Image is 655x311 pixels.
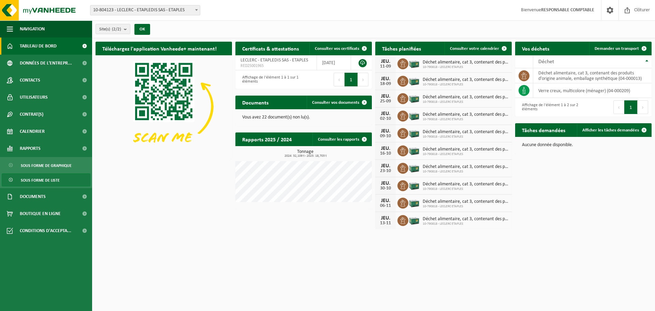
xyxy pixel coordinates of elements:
img: PB-LB-0680-HPE-GN-01 [408,179,420,191]
span: Afficher les tâches demandées [582,128,639,132]
img: PB-LB-0680-HPE-GN-01 [408,162,420,173]
span: Calendrier [20,123,45,140]
span: Déchet alimentaire, cat 3, contenant des produits d'origine animale, emballage s... [423,129,508,135]
span: Contacts [20,72,40,89]
div: JEU. [379,198,392,203]
span: Consulter votre calendrier [450,46,499,51]
div: JEU. [379,94,392,99]
span: Déchet alimentaire, cat 3, contenant des produits d'origine animale, emballage s... [423,147,508,152]
span: Sous forme de liste [21,174,60,187]
h2: Téléchargez l'application Vanheede+ maintenant! [96,42,223,55]
img: PB-LB-0680-HPE-GN-01 [408,110,420,121]
div: 30-10 [379,186,392,191]
span: 10-790818 - LECLERC ETAPLES [423,83,508,87]
div: 13-11 [379,221,392,226]
div: 02-10 [379,116,392,121]
div: Affichage de l'élément 1 à 1 sur 1 éléments [239,72,300,87]
div: JEU. [379,215,392,221]
span: Déchet alimentaire, cat 3, contenant des produits d'origine animale, emballage s... [423,77,508,83]
span: Documents [20,188,46,205]
h3: Tonnage [239,150,372,158]
span: Site(s) [99,24,121,34]
h2: Vos déchets [515,42,556,55]
div: JEU. [379,111,392,116]
img: PB-LB-0680-HPE-GN-01 [408,127,420,139]
span: 10-790818 - LECLERC ETAPLES [423,100,508,104]
span: 2024: 32,109 t - 2025: 18,703 t [239,154,372,158]
span: Consulter vos documents [312,100,359,105]
span: 10-790818 - LECLERC ETAPLES [423,117,508,122]
span: Conditions d'accepta... [20,222,71,239]
h2: Certificats & attestations [235,42,306,55]
img: PB-LB-0680-HPE-GN-01 [408,57,420,69]
a: Consulter votre calendrier [445,42,511,55]
div: 18-09 [379,82,392,86]
span: Contrat(s) [20,106,43,123]
td: verre creux, multicolore (ménager) (04-000209) [533,83,652,98]
button: 1 [624,100,638,114]
div: JEU. [379,181,392,186]
span: 10-790818 - LECLERC ETAPLES [423,170,508,174]
div: JEU. [379,59,392,64]
img: PB-LB-0680-HPE-GN-01 [408,75,420,86]
button: 1 [345,73,358,86]
h2: Tâches demandées [515,123,572,137]
span: Déchet alimentaire, cat 3, contenant des produits d'origine animale, emballage s... [423,60,508,65]
span: Déchet alimentaire, cat 3, contenant des produits d'origine animale, emballage s... [423,182,508,187]
p: Aucune donnée disponible. [522,143,645,147]
a: Demander un transport [589,42,651,55]
span: Déchet alimentaire, cat 3, contenant des produits d'origine animale, emballage s... [423,164,508,170]
span: 10-790818 - LECLERC ETAPLES [423,135,508,139]
a: Consulter vos certificats [309,42,371,55]
p: Vous avez 22 document(s) non lu(s). [242,115,365,120]
strong: RESPONSABLE COMPTABLE [541,8,594,13]
h2: Documents [235,96,275,109]
span: Déchet [538,59,554,65]
button: Next [358,73,368,86]
span: 10-804123 - LECLERC - ETAPLEDIS SAS - ETAPLES [90,5,200,15]
span: Sous forme de graphique [21,159,72,172]
span: 10-790818 - LECLERC ETAPLES [423,187,508,191]
div: JEU. [379,146,392,151]
a: Sous forme de liste [2,173,90,186]
span: Utilisateurs [20,89,48,106]
span: Rapports [20,140,41,157]
div: JEU. [379,128,392,134]
span: 10-790818 - LECLERC ETAPLES [423,204,508,209]
a: Afficher les tâches demandées [577,123,651,137]
div: JEU. [379,76,392,82]
img: PB-LB-0680-HPE-GN-01 [408,144,420,156]
img: PB-LB-0680-HPE-GN-01 [408,197,420,208]
span: Données de l'entrepr... [20,55,72,72]
span: Demander un transport [595,46,639,51]
button: Previous [334,73,345,86]
span: Déchet alimentaire, cat 3, contenant des produits d'origine animale, emballage s... [423,216,508,222]
h2: Rapports 2025 / 2024 [235,132,299,146]
div: 06-11 [379,203,392,208]
count: (2/2) [112,27,121,31]
span: 10-790818 - LECLERC ETAPLES [423,65,508,69]
a: Sous forme de graphique [2,159,90,172]
div: 16-10 [379,151,392,156]
button: OK [134,24,150,35]
div: 25-09 [379,99,392,104]
button: Next [638,100,648,114]
span: Navigation [20,20,45,38]
span: Consulter vos certificats [315,46,359,51]
h2: Tâches planifiées [375,42,428,55]
button: Previous [613,100,624,114]
span: LECLERC - ETAPLEDIS SAS - ETAPLES [241,58,308,63]
span: 10-790818 - LECLERC ETAPLES [423,222,508,226]
span: Déchet alimentaire, cat 3, contenant des produits d'origine animale, emballage s... [423,95,508,100]
div: 23-10 [379,169,392,173]
div: JEU. [379,163,392,169]
span: Déchet alimentaire, cat 3, contenant des produits d'origine animale, emballage s... [423,112,508,117]
img: PB-LB-0680-HPE-GN-01 [408,92,420,104]
span: Tableau de bord [20,38,57,55]
a: Consulter vos documents [307,96,371,109]
div: 09-10 [379,134,392,139]
span: Déchet alimentaire, cat 3, contenant des produits d'origine animale, emballage s... [423,199,508,204]
img: Download de VHEPlus App [96,55,232,158]
td: [DATE] [317,55,351,70]
span: 10-790818 - LECLERC ETAPLES [423,152,508,156]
